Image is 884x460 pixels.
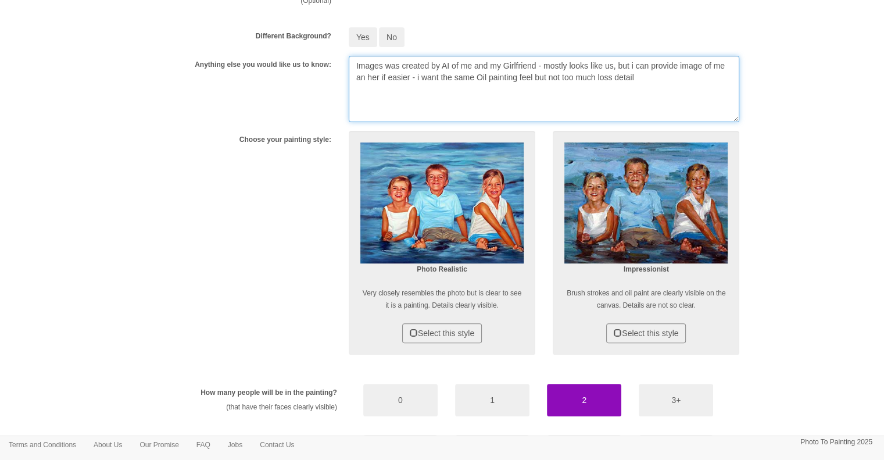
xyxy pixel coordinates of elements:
[547,384,621,416] button: 2
[564,287,728,312] p: Brush strokes and oil paint are clearly visible on the canvas. Details are not so clear.
[363,384,438,416] button: 0
[188,436,219,454] a: FAQ
[379,27,405,47] button: No
[639,384,713,416] button: 3+
[131,436,187,454] a: Our Promise
[564,142,728,264] img: Impressionist
[219,436,251,454] a: Jobs
[564,263,728,276] p: Impressionist
[195,60,331,70] label: Anything else you would like us to know:
[201,388,337,398] label: How many people will be in the painting?
[455,384,529,416] button: 1
[251,436,303,454] a: Contact Us
[402,323,482,343] button: Select this style
[239,135,331,145] label: Choose your painting style:
[162,401,337,413] p: (that have their faces clearly visible)
[360,263,524,276] p: Photo Realistic
[360,287,524,312] p: Very closely resembles the photo but is clear to see it is a painting. Details clearly visible.
[606,323,686,343] button: Select this style
[85,436,131,454] a: About Us
[360,142,524,264] img: Realism
[256,31,331,41] label: Different Background?
[349,27,377,47] button: Yes
[800,436,872,448] p: Photo To Painting 2025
